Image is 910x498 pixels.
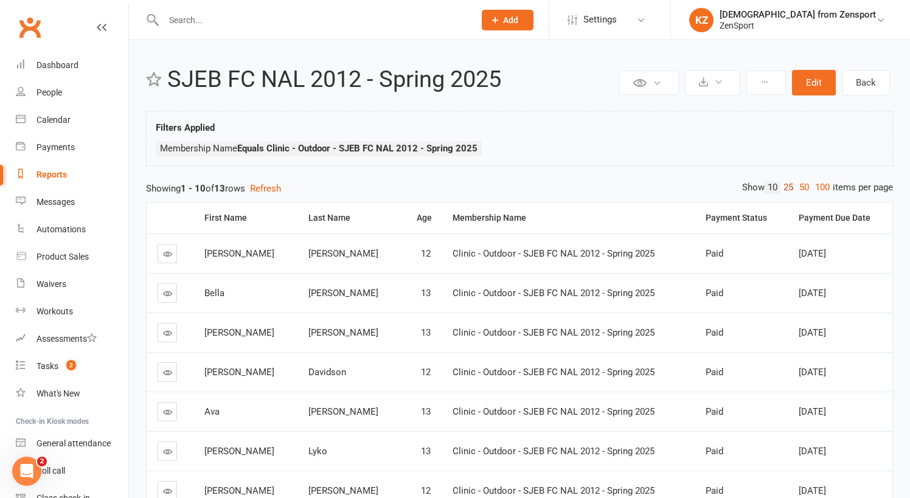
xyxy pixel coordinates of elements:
[706,406,723,417] span: Paid
[453,485,655,496] span: Clinic - Outdoor - SJEB FC NAL 2012 - Spring 2025
[16,430,128,457] a: General attendance kiosk mode
[421,406,431,417] span: 13
[308,406,378,417] span: [PERSON_NAME]
[482,10,533,30] button: Add
[453,288,655,299] span: Clinic - Outdoor - SJEB FC NAL 2012 - Spring 2025
[421,367,431,378] span: 12
[421,446,431,457] span: 13
[706,213,778,223] div: Payment Status
[799,485,826,496] span: [DATE]
[706,248,723,259] span: Paid
[308,248,378,259] span: [PERSON_NAME]
[799,406,826,417] span: [DATE]
[706,446,723,457] span: Paid
[421,248,431,259] span: 12
[16,325,128,353] a: Assessments
[160,143,478,154] span: Membership Name
[308,213,392,223] div: Last Name
[799,213,883,223] div: Payment Due Date
[706,485,723,496] span: Paid
[167,67,616,92] h2: SJEB FC NAL 2012 - Spring 2025
[765,181,780,194] a: 10
[453,327,655,338] span: Clinic - Outdoor - SJEB FC NAL 2012 - Spring 2025
[16,353,128,380] a: Tasks 2
[204,327,274,338] span: [PERSON_NAME]
[36,361,58,371] div: Tasks
[37,457,47,466] span: 2
[706,367,723,378] span: Paid
[16,298,128,325] a: Workouts
[453,367,655,378] span: Clinic - Outdoor - SJEB FC NAL 2012 - Spring 2025
[308,288,378,299] span: [PERSON_NAME]
[36,466,65,476] div: Roll call
[16,243,128,271] a: Product Sales
[16,216,128,243] a: Automations
[16,457,128,485] a: Roll call
[799,327,826,338] span: [DATE]
[799,248,826,259] span: [DATE]
[799,446,826,457] span: [DATE]
[36,438,111,448] div: General attendance
[812,181,833,194] a: 100
[36,389,80,398] div: What's New
[453,248,655,259] span: Clinic - Outdoor - SJEB FC NAL 2012 - Spring 2025
[16,52,128,79] a: Dashboard
[453,446,655,457] span: Clinic - Outdoor - SJEB FC NAL 2012 - Spring 2025
[421,288,431,299] span: 13
[36,306,73,316] div: Workouts
[742,181,893,194] div: Show items per page
[36,279,66,289] div: Waivers
[204,248,274,259] span: [PERSON_NAME]
[308,485,378,496] span: [PERSON_NAME]
[36,142,75,152] div: Payments
[453,406,655,417] span: Clinic - Outdoor - SJEB FC NAL 2012 - Spring 2025
[36,197,75,207] div: Messages
[36,115,71,125] div: Calendar
[156,122,215,133] strong: Filters Applied
[204,367,274,378] span: [PERSON_NAME]
[706,327,723,338] span: Paid
[160,12,466,29] input: Search...
[36,334,97,344] div: Assessments
[308,327,378,338] span: [PERSON_NAME]
[706,288,723,299] span: Paid
[12,457,41,486] iframe: Intercom live chat
[780,181,796,194] a: 25
[214,183,225,194] strong: 13
[16,161,128,188] a: Reports
[421,485,431,496] span: 12
[16,188,128,216] a: Messages
[15,12,45,43] a: Clubworx
[799,367,826,378] span: [DATE]
[16,79,128,106] a: People
[720,20,876,31] div: ZenSport
[36,88,62,97] div: People
[204,213,288,223] div: First Name
[308,446,327,457] span: Lyko
[583,6,617,33] span: Settings
[503,15,518,25] span: Add
[204,288,224,299] span: Bella
[36,170,67,179] div: Reports
[16,380,128,407] a: What's New
[412,213,432,223] div: Age
[36,224,86,234] div: Automations
[842,70,890,95] a: Back
[799,288,826,299] span: [DATE]
[204,406,220,417] span: Ava
[204,446,274,457] span: [PERSON_NAME]
[16,271,128,298] a: Waivers
[181,183,206,194] strong: 1 - 10
[720,9,876,20] div: [DEMOGRAPHIC_DATA] from Zensport
[66,360,76,370] span: 2
[796,181,812,194] a: 50
[36,60,78,70] div: Dashboard
[250,181,281,196] button: Refresh
[237,143,478,154] strong: Equals Clinic - Outdoor - SJEB FC NAL 2012 - Spring 2025
[146,181,893,196] div: Showing of rows
[792,70,836,95] button: Edit
[204,485,274,496] span: [PERSON_NAME]
[16,106,128,134] a: Calendar
[689,8,714,32] div: KZ
[453,213,685,223] div: Membership Name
